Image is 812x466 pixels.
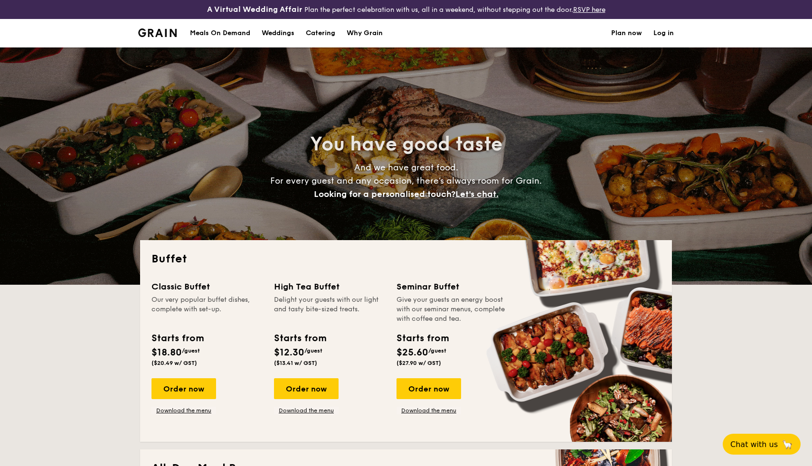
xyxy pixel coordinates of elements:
[274,378,339,399] div: Order now
[428,347,446,354] span: /guest
[341,19,388,47] a: Why Grain
[151,360,197,366] span: ($20.49 w/ GST)
[573,6,605,14] a: RSVP here
[256,19,300,47] a: Weddings
[397,280,508,293] div: Seminar Buffet
[274,331,326,345] div: Starts from
[782,439,793,450] span: 🦙
[397,360,441,366] span: ($27.90 w/ GST)
[274,347,304,358] span: $12.30
[151,295,263,324] div: Our very popular buffet dishes, complete with set-up.
[397,378,461,399] div: Order now
[182,347,200,354] span: /guest
[270,162,542,199] span: And we have great food. For every guest and any occasion, there’s always room for Grain.
[151,407,216,414] a: Download the menu
[274,407,339,414] a: Download the menu
[151,331,203,345] div: Starts from
[397,295,508,324] div: Give your guests an energy boost with our seminar menus, complete with coffee and tea.
[138,28,177,37] img: Grain
[306,19,335,47] h1: Catering
[723,434,801,455] button: Chat with us🦙
[730,440,778,449] span: Chat with us
[397,407,461,414] a: Download the menu
[304,347,322,354] span: /guest
[314,189,455,199] span: Looking for a personalised touch?
[274,280,385,293] div: High Tea Buffet
[653,19,674,47] a: Log in
[151,252,661,267] h2: Buffet
[310,133,502,156] span: You have good taste
[138,28,177,37] a: Logotype
[300,19,341,47] a: Catering
[190,19,250,47] div: Meals On Demand
[611,19,642,47] a: Plan now
[397,331,448,345] div: Starts from
[455,189,499,199] span: Let's chat.
[151,280,263,293] div: Classic Buffet
[184,19,256,47] a: Meals On Demand
[135,4,677,15] div: Plan the perfect celebration with us, all in a weekend, without stepping out the door.
[207,4,302,15] h4: A Virtual Wedding Affair
[151,378,216,399] div: Order now
[397,347,428,358] span: $25.60
[274,295,385,324] div: Delight your guests with our light and tasty bite-sized treats.
[262,19,294,47] div: Weddings
[151,347,182,358] span: $18.80
[274,360,317,366] span: ($13.41 w/ GST)
[347,19,383,47] div: Why Grain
